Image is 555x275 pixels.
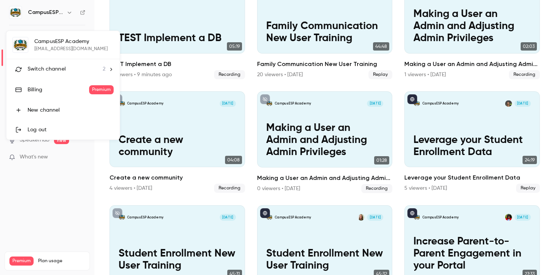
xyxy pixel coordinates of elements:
[28,126,114,134] div: Log out
[28,86,89,94] div: Billing
[28,106,114,114] div: New channel
[103,65,105,73] span: 2
[89,85,114,94] span: Premium
[28,65,66,73] span: Switch channel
